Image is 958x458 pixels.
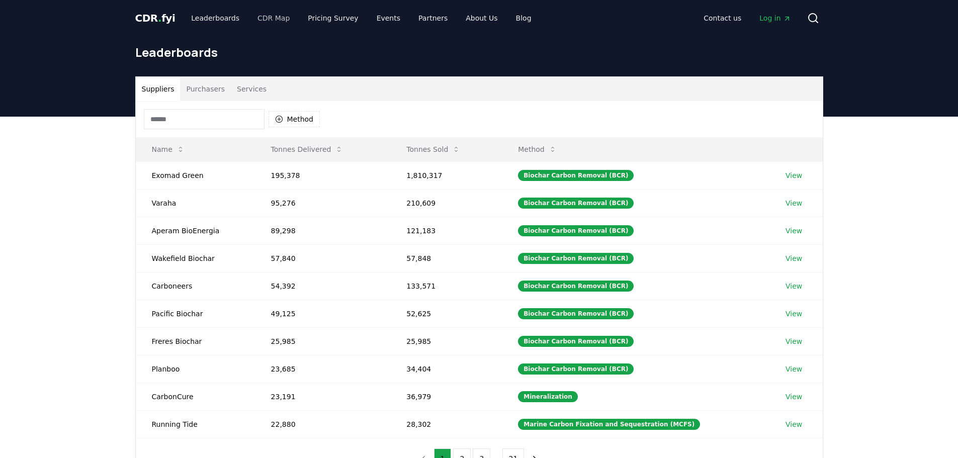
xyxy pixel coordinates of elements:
[136,217,255,244] td: Aperam BioEnergia
[390,355,502,383] td: 34,404
[786,392,802,402] a: View
[136,327,255,355] td: Freres Biochar
[751,9,799,27] a: Log in
[398,139,468,159] button: Tonnes Sold
[458,9,505,27] a: About Us
[510,139,565,159] button: Method
[390,244,502,272] td: 57,848
[518,363,634,375] div: Biochar Carbon Removal (BCR)
[518,281,634,292] div: Biochar Carbon Removal (BCR)
[255,383,391,410] td: 23,191
[786,281,802,291] a: View
[695,9,799,27] nav: Main
[759,13,791,23] span: Log in
[390,272,502,300] td: 133,571
[136,383,255,410] td: CarbonCure
[158,12,161,24] span: .
[300,9,366,27] a: Pricing Survey
[255,300,391,327] td: 49,125
[786,170,802,180] a: View
[390,327,502,355] td: 25,985
[136,272,255,300] td: Carboneers
[135,44,823,60] h1: Leaderboards
[410,9,456,27] a: Partners
[136,410,255,438] td: Running Tide
[135,11,176,25] a: CDR.fyi
[518,198,634,209] div: Biochar Carbon Removal (BCR)
[518,225,634,236] div: Biochar Carbon Removal (BCR)
[183,9,247,27] a: Leaderboards
[136,244,255,272] td: Wakefield Biochar
[255,355,391,383] td: 23,685
[135,12,176,24] span: CDR fyi
[255,244,391,272] td: 57,840
[369,9,408,27] a: Events
[518,253,634,264] div: Biochar Carbon Removal (BCR)
[136,300,255,327] td: Pacific Biochar
[255,189,391,217] td: 95,276
[786,198,802,208] a: View
[255,217,391,244] td: 89,298
[136,77,181,101] button: Suppliers
[786,419,802,429] a: View
[518,336,634,347] div: Biochar Carbon Removal (BCR)
[390,383,502,410] td: 36,979
[508,9,540,27] a: Blog
[136,161,255,189] td: Exomad Green
[518,419,700,430] div: Marine Carbon Fixation and Sequestration (MCFS)
[518,391,578,402] div: Mineralization
[249,9,298,27] a: CDR Map
[255,161,391,189] td: 195,378
[518,308,634,319] div: Biochar Carbon Removal (BCR)
[136,189,255,217] td: Varaha
[183,9,539,27] nav: Main
[786,309,802,319] a: View
[695,9,749,27] a: Contact us
[269,111,320,127] button: Method
[786,336,802,346] a: View
[786,226,802,236] a: View
[390,189,502,217] td: 210,609
[231,77,273,101] button: Services
[390,161,502,189] td: 1,810,317
[255,327,391,355] td: 25,985
[390,300,502,327] td: 52,625
[263,139,352,159] button: Tonnes Delivered
[180,77,231,101] button: Purchasers
[255,272,391,300] td: 54,392
[255,410,391,438] td: 22,880
[390,217,502,244] td: 121,183
[144,139,193,159] button: Name
[786,253,802,263] a: View
[786,364,802,374] a: View
[390,410,502,438] td: 28,302
[518,170,634,181] div: Biochar Carbon Removal (BCR)
[136,355,255,383] td: Planboo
